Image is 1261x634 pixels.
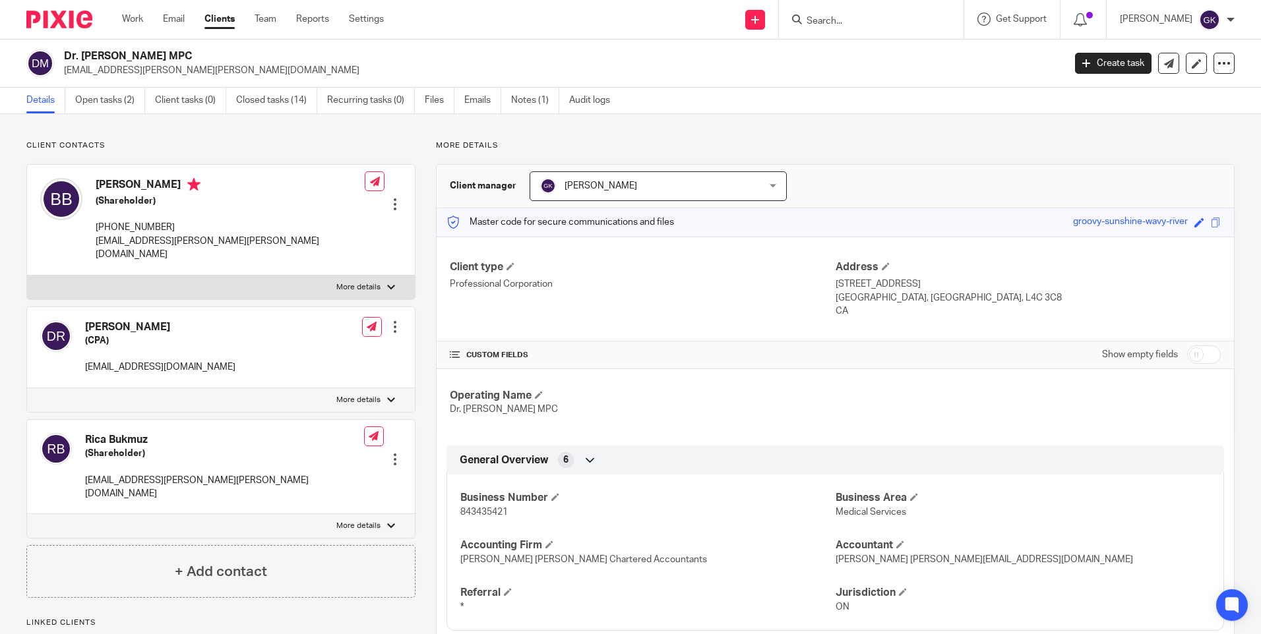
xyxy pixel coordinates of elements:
img: svg%3E [40,178,82,220]
img: svg%3E [40,320,72,352]
h4: + Add contact [175,562,267,582]
label: Show empty fields [1102,348,1178,361]
span: Dr. [PERSON_NAME] MPC [450,405,558,414]
h4: Business Number [460,491,835,505]
p: [EMAIL_ADDRESS][DOMAIN_NAME] [85,360,235,374]
a: Work [122,13,143,26]
p: [PHONE_NUMBER] [96,221,365,234]
div: groovy-sunshine-wavy-river [1073,215,1188,230]
a: Settings [349,13,384,26]
a: Create task [1075,53,1152,74]
a: Clients [204,13,235,26]
a: Files [425,88,454,113]
a: Recurring tasks (0) [327,88,415,113]
a: Client tasks (0) [155,88,226,113]
p: Professional Corporation [450,277,835,291]
h4: [PERSON_NAME] [85,320,235,334]
span: General Overview [460,453,548,467]
a: Email [163,13,185,26]
h5: (Shareholder) [85,447,364,460]
span: Medical Services [836,507,906,517]
a: Audit logs [569,88,620,113]
span: 843435421 [460,507,508,517]
p: [GEOGRAPHIC_DATA], [GEOGRAPHIC_DATA], L4C 3C8 [836,291,1221,304]
span: [PERSON_NAME] [PERSON_NAME] Chartered Accountants [460,555,707,564]
p: [EMAIL_ADDRESS][PERSON_NAME][PERSON_NAME][DOMAIN_NAME] [85,474,364,501]
img: svg%3E [40,433,72,465]
p: [EMAIL_ADDRESS][PERSON_NAME][PERSON_NAME][DOMAIN_NAME] [64,64,1055,77]
h4: CUSTOM FIELDS [450,350,835,360]
span: ON [836,602,849,612]
p: CA [836,304,1221,318]
span: [PERSON_NAME] [565,181,637,190]
p: [PERSON_NAME] [1120,13,1192,26]
h4: Accountant [836,538,1210,552]
a: Open tasks (2) [75,88,145,113]
img: Pixie [26,11,92,28]
img: svg%3E [540,178,556,194]
p: Master code for secure communications and files [446,216,674,229]
p: [EMAIL_ADDRESS][PERSON_NAME][PERSON_NAME][DOMAIN_NAME] [96,235,365,262]
h4: Accounting Firm [460,538,835,552]
span: Get Support [996,14,1047,24]
a: Team [255,13,276,26]
h4: Business Area [836,491,1210,505]
h4: Referral [460,586,835,600]
span: [PERSON_NAME] [PERSON_NAME][EMAIL_ADDRESS][DOMAIN_NAME] [836,555,1133,564]
p: More details [336,395,381,405]
p: More details [436,140,1235,151]
p: [STREET_ADDRESS] [836,277,1221,291]
p: More details [336,282,381,293]
h4: Operating Name [450,389,835,403]
span: 6 [563,453,569,467]
h4: Jurisdiction [836,586,1210,600]
a: Closed tasks (14) [236,88,317,113]
p: Linked clients [26,618,415,628]
input: Search [805,16,924,28]
p: More details [336,521,381,531]
i: Primary [187,178,200,191]
h4: Rica Bukmuz [85,433,364,447]
a: Emails [464,88,501,113]
h4: Address [836,260,1221,274]
h5: (CPA) [85,334,235,347]
h3: Client manager [450,179,516,192]
a: Notes (1) [511,88,559,113]
a: Reports [296,13,329,26]
h5: (Shareholder) [96,194,365,208]
h4: [PERSON_NAME] [96,178,365,194]
p: Client contacts [26,140,415,151]
h4: Client type [450,260,835,274]
h2: Dr. [PERSON_NAME] MPC [64,49,857,63]
img: svg%3E [1199,9,1220,30]
img: svg%3E [26,49,54,77]
a: Details [26,88,65,113]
